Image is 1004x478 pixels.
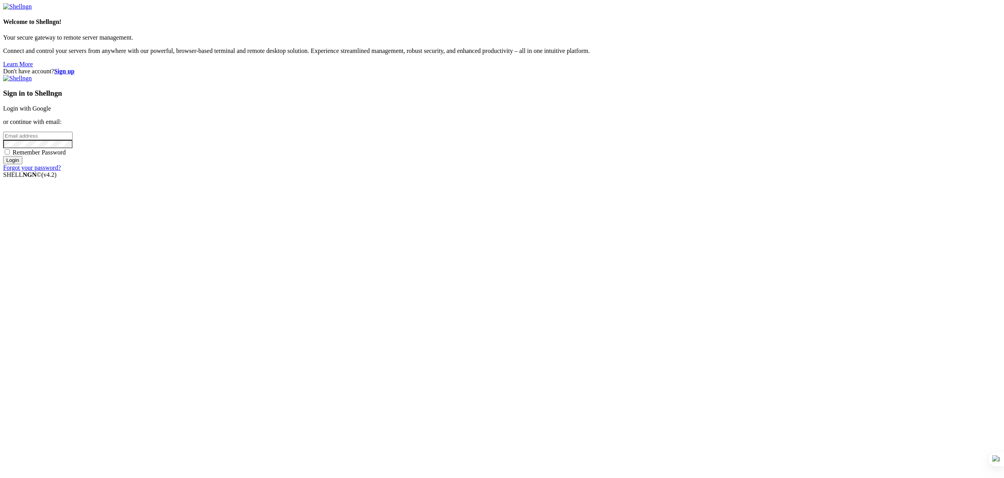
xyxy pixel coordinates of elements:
img: Shellngn [3,3,32,10]
h3: Sign in to Shellngn [3,89,1001,98]
input: Remember Password [5,149,10,154]
input: Login [3,156,22,164]
a: Sign up [54,68,75,75]
span: Remember Password [13,149,66,156]
p: Your secure gateway to remote server management. [3,34,1001,41]
a: Learn More [3,61,33,67]
h4: Welcome to Shellngn! [3,18,1001,25]
input: Email address [3,132,73,140]
span: SHELL © [3,171,56,178]
p: Connect and control your servers from anywhere with our powerful, browser-based terminal and remo... [3,47,1001,55]
p: or continue with email: [3,118,1001,125]
b: NGN [23,171,37,178]
a: Forgot your password? [3,164,61,171]
a: Login with Google [3,105,51,112]
img: Shellngn [3,75,32,82]
span: 4.2.0 [42,171,57,178]
div: Don't have account? [3,68,1001,75]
